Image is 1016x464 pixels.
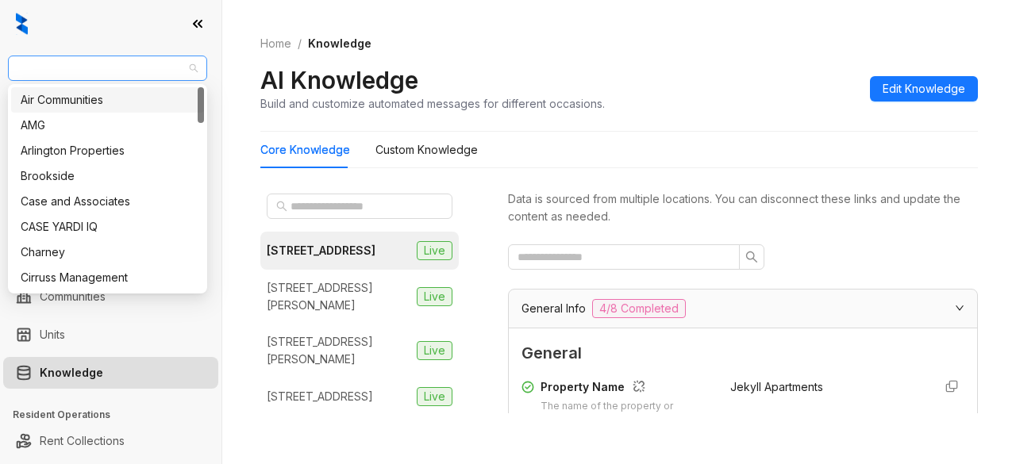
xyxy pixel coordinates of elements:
div: Data is sourced from multiple locations. You can disconnect these links and update the content as... [508,190,978,225]
span: search [745,251,758,263]
div: Charney [11,240,204,265]
div: [STREET_ADDRESS] [267,388,373,405]
span: Live [417,241,452,260]
button: Edit Knowledge [870,76,978,102]
div: Air Communities [11,87,204,113]
li: / [298,35,302,52]
div: [STREET_ADDRESS] [267,242,375,259]
a: Rent Collections [40,425,125,457]
div: Arlington Properties [21,142,194,159]
li: Communities [3,281,218,313]
span: General [521,341,964,366]
span: Indus (Realpage/Knock) [17,56,198,80]
div: The name of the property or apartment complex. [541,399,711,429]
span: Jekyll Apartments [730,380,823,393]
div: General Info4/8 Completed [509,290,977,328]
div: Build and customize automated messages for different occasions. [260,95,605,112]
span: Knowledge [308,36,371,50]
div: Case and Associates [11,189,204,214]
li: Collections [3,213,218,244]
div: Case and Associates [21,193,194,210]
img: logo [16,13,28,35]
a: Home [257,35,294,52]
div: AMG [21,117,194,134]
div: Air Communities [21,91,194,109]
a: Knowledge [40,357,103,389]
div: Property Name [541,378,711,399]
span: Live [417,387,452,406]
li: Leasing [3,174,218,206]
div: Cirruss Management [11,265,204,290]
div: [STREET_ADDRESS][PERSON_NAME] [267,279,410,314]
span: search [276,201,287,212]
div: Custom Knowledge [375,141,478,159]
li: Rent Collections [3,425,218,457]
span: 4/8 Completed [592,299,686,318]
h3: Resident Operations [13,408,221,422]
div: CASE YARDI IQ [11,214,204,240]
div: Cirruss Management [21,269,194,286]
div: [STREET_ADDRESS][PERSON_NAME] [267,333,410,368]
span: General Info [521,300,586,317]
a: Communities [40,281,106,313]
div: CASE YARDI IQ [21,218,194,236]
span: Edit Knowledge [883,80,965,98]
li: Knowledge [3,357,218,389]
div: Charney [21,244,194,261]
div: AMG [11,113,204,138]
li: Units [3,319,218,351]
div: Core Knowledge [260,141,350,159]
div: Arlington Properties [11,138,204,163]
span: Live [417,341,452,360]
li: Leads [3,106,218,138]
div: Brookside [11,163,204,189]
h2: AI Knowledge [260,65,418,95]
span: expanded [955,303,964,313]
a: Units [40,319,65,351]
div: Brookside [21,167,194,185]
span: Live [417,287,452,306]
